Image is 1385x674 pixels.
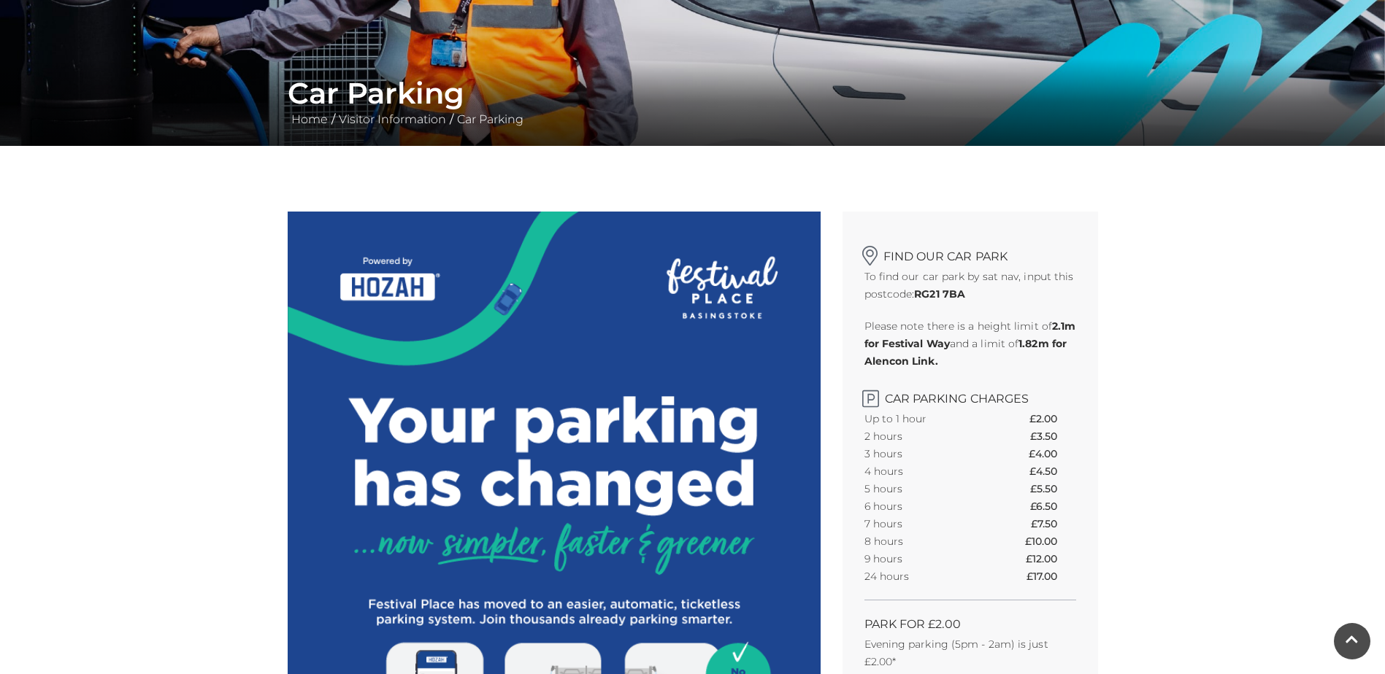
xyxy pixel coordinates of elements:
p: Evening parking (5pm - 2am) is just £2.00* [864,635,1076,670]
h1: Car Parking [288,76,1098,111]
th: 24 hours [864,568,981,585]
th: 3 hours [864,445,981,462]
h2: Car Parking Charges [864,384,1076,406]
a: Car Parking [453,112,527,126]
div: / / [277,76,1109,128]
th: £10.00 [1025,532,1076,550]
th: 8 hours [864,532,981,550]
th: £5.50 [1030,480,1075,497]
th: £6.50 [1030,497,1075,515]
th: 4 hours [864,462,981,480]
th: £3.50 [1030,427,1075,445]
a: Home [288,112,331,126]
th: £2.00 [1029,410,1075,427]
th: £12.00 [1026,550,1076,568]
th: £7.50 [1031,515,1075,532]
strong: RG21 7BA [914,287,965,301]
th: 6 hours [864,497,981,515]
th: 9 hours [864,550,981,568]
p: Please note there is a height limit of and a limit of [864,317,1076,370]
th: £4.50 [1029,462,1075,480]
th: 2 hours [864,427,981,445]
h2: Find our car park [864,241,1076,263]
a: Visitor Information [335,112,450,126]
th: Up to 1 hour [864,410,981,427]
h2: PARK FOR £2.00 [864,617,1076,631]
th: 7 hours [864,515,981,532]
th: £17.00 [1027,568,1076,585]
th: 5 hours [864,480,981,497]
th: £4.00 [1029,445,1075,462]
p: To find our car park by sat nav, input this postcode: [864,268,1076,303]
